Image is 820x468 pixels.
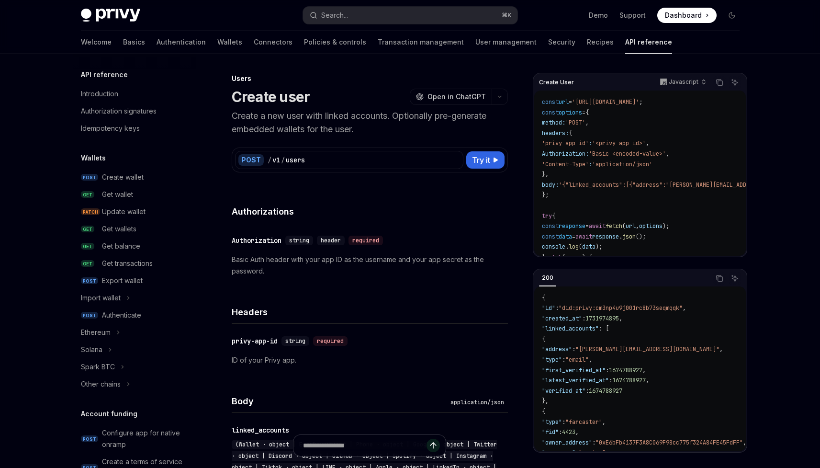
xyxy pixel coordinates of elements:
[669,78,698,86] p: Javascript
[572,345,575,353] span: :
[542,294,545,302] span: {
[378,31,464,54] a: Transaction management
[102,258,153,269] div: Get transactions
[555,304,559,312] span: :
[589,222,606,230] span: await
[565,243,569,251] span: .
[232,395,447,408] h4: Body
[321,10,348,21] div: Search...
[81,277,98,285] span: POST
[81,69,128,80] h5: API reference
[609,377,612,384] span: :
[626,222,636,230] span: url
[217,31,242,54] a: Wallets
[575,428,579,436] span: ,
[254,31,292,54] a: Connectors
[552,212,555,220] span: {
[642,366,646,374] span: ,
[539,272,556,284] div: 200
[542,345,572,353] span: "address"
[304,31,366,54] a: Policies & controls
[545,253,562,261] span: catch
[232,354,508,366] p: ID of your Privy app.
[585,387,589,395] span: :
[729,76,741,89] button: Ask AI
[238,154,264,166] div: POST
[587,31,614,54] a: Recipes
[157,31,206,54] a: Authentication
[582,109,585,116] span: =
[585,119,589,126] span: ,
[542,98,559,106] span: const
[102,189,133,200] div: Get wallet
[542,377,609,384] span: "latest_verified_at"
[625,31,672,54] a: API reference
[232,336,278,346] div: privy-app-id
[542,171,549,178] span: },
[559,109,582,116] span: options
[81,123,140,134] div: Idempotency keys
[232,74,508,83] div: Users
[663,222,669,230] span: );
[542,150,589,158] span: Authorization:
[666,150,669,158] span: ,
[602,418,606,426] span: ,
[542,366,606,374] span: "first_verified_at"
[232,306,508,319] h4: Headers
[232,425,289,435] div: linked_accounts
[565,253,582,261] span: error
[589,356,592,364] span: ,
[102,223,136,235] div: Get wallets
[575,233,592,240] span: await
[102,309,141,321] div: Authenticate
[73,238,196,255] a: GETGet balance
[542,212,552,220] span: try
[475,31,537,54] a: User management
[565,418,602,426] span: "farcaster"
[592,139,646,147] span: '<privy-app-id>'
[585,109,589,116] span: {
[562,418,565,426] span: :
[73,376,196,393] button: Toggle Other chains section
[729,272,741,285] button: Ask AI
[73,341,196,358] button: Toggle Solana section
[542,129,569,137] span: headers:
[562,428,575,436] span: 4423
[81,105,157,117] div: Authorization signatures
[542,233,559,240] span: const
[589,387,622,395] span: 1674788927
[646,377,649,384] span: ,
[289,237,309,244] span: string
[73,358,196,376] button: Toggle Spark BTC section
[559,233,572,240] span: data
[542,139,589,147] span: 'privy-app-id'
[542,181,559,189] span: body:
[713,272,726,285] button: Copy the contents from the code block
[639,222,663,230] span: options
[502,11,512,19] span: ⌘ K
[646,139,649,147] span: ,
[73,255,196,272] a: GETGet transactions
[81,378,121,390] div: Other chains
[606,449,609,457] span: ,
[585,222,589,230] span: =
[427,92,486,102] span: Open in ChatGPT
[542,397,549,405] span: },
[472,154,490,166] span: Try it
[542,335,545,343] span: {
[579,449,606,457] span: "payton"
[542,325,599,332] span: "linked_accounts"
[575,449,579,457] span: :
[81,260,94,267] span: GET
[73,169,196,186] a: POSTCreate wallet
[542,387,585,395] span: "verified_at"
[575,345,719,353] span: "[PERSON_NAME][EMAIL_ADDRESS][DOMAIN_NAME]"
[232,205,508,218] h4: Authorizations
[303,435,427,456] input: Ask a question...
[102,206,146,217] div: Update wallet
[81,312,98,319] span: POST
[272,155,280,165] div: v1
[81,344,102,355] div: Solana
[81,327,111,338] div: Ethereum
[102,240,140,252] div: Get balance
